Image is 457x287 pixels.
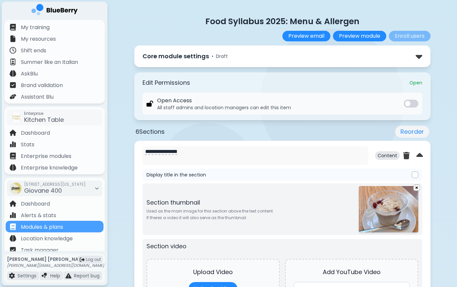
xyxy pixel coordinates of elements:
p: Open Access [157,97,291,105]
p: Used as the main image for this section above the text content. [146,209,274,214]
img: upload [414,184,420,191]
img: trash can [403,152,410,160]
span: Open [409,80,422,86]
img: Open [146,101,153,107]
img: file icon [10,153,16,159]
p: 6 Section s [136,127,165,136]
p: Content [375,151,400,160]
img: file icon [10,47,16,54]
img: file icon [9,273,15,279]
p: Brand validation [21,81,63,89]
img: file icon [10,164,16,171]
img: file icon [65,273,71,279]
h3: Edit Permissions [143,78,190,87]
img: file icon [42,273,48,279]
p: Section thumbnail [146,198,274,207]
p: [PERSON_NAME] [PERSON_NAME] [7,256,104,262]
img: file icon [10,82,16,88]
button: Preview email [282,31,330,41]
p: Dashboard [21,129,50,137]
p: All staff admins and location managers can edit this item [157,105,291,111]
p: Modules & plans [21,223,63,231]
p: [PERSON_NAME][EMAIL_ADDRESS][DOMAIN_NAME] [7,263,104,268]
img: company logo [31,4,78,18]
p: AskBlu [21,70,38,78]
span: Log out [86,257,101,262]
button: Reorder [395,126,429,138]
img: file icon [10,93,16,100]
img: file icon [10,212,16,218]
p: Core module settings [143,52,209,61]
button: Preview module [333,31,386,41]
p: Task manager [21,246,59,254]
p: Shift ends [21,47,46,55]
img: file icon [10,24,16,30]
img: down chevron [416,51,422,62]
img: file icon [10,129,16,136]
img: company thumbnail [11,112,21,123]
h3: Upload Video [155,267,271,277]
img: file icon [10,247,16,253]
p: Report bug [74,273,100,279]
p: Section video [146,242,187,251]
p: Stats [21,141,34,149]
p: My resources [21,35,56,43]
img: file icon [10,200,16,207]
img: company thumbnail [10,182,21,194]
img: file icon [10,59,16,65]
p: Location knowledge [21,235,73,243]
span: Kitchen Table [24,116,64,124]
span: Giovane 400 [24,186,62,195]
img: file icon [10,223,16,230]
img: logout [80,257,85,262]
img: file icon [10,141,16,148]
p: Food Syllabus 2025: Menu & Allergen [134,16,431,27]
span: • [212,53,213,60]
p: Enterprise modules [21,152,71,160]
p: Settings [18,273,36,279]
img: file icon [10,35,16,42]
p: Summer like an Italian [21,58,78,66]
img: file icon [10,235,16,242]
p: Help [50,273,60,279]
p: My training [21,24,50,31]
img: file icon [10,70,16,77]
img: down chevron [416,150,423,161]
button: Enroll users [389,31,431,41]
p: Enterprise knowledge [21,164,78,172]
p: Alerts & stats [21,212,56,219]
p: Assistant Blu [21,93,54,101]
h3: Add YouTube Video [294,267,410,277]
img: page-1-image-1-e0b46a25-3004-40fd-8a12-4e0c6b5f5d7d.jpg [359,186,418,232]
span: Enterprise [24,111,64,116]
div: Draft [210,53,228,59]
p: Display title in the section [146,172,206,178]
span: [STREET_ADDRESS][US_STATE] [24,182,86,187]
p: If theres a video it will also serve as the thumbnail. [146,215,274,220]
p: Dashboard [21,200,50,208]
